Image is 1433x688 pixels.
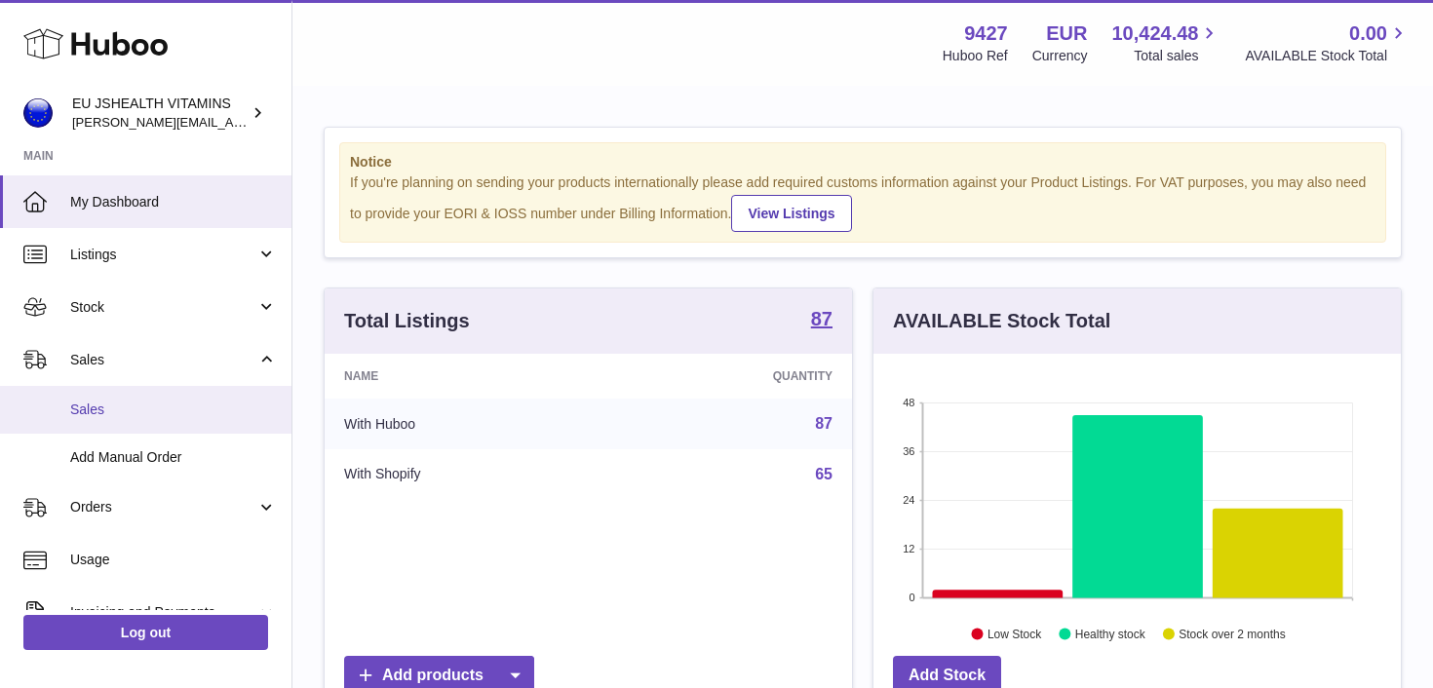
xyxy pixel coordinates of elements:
div: Currency [1032,47,1088,65]
th: Quantity [609,354,852,399]
div: If you're planning on sending your products internationally please add required customs informati... [350,173,1375,232]
a: View Listings [731,195,851,232]
a: 87 [811,309,833,332]
th: Name [325,354,609,399]
text: Stock over 2 months [1179,627,1285,640]
a: 65 [815,466,833,482]
td: With Huboo [325,399,609,449]
span: Total sales [1134,47,1220,65]
span: Add Manual Order [70,448,277,467]
h3: AVAILABLE Stock Total [893,308,1110,334]
span: 0.00 [1349,20,1387,47]
text: Low Stock [988,627,1042,640]
strong: 87 [811,309,833,328]
span: Usage [70,551,277,569]
h3: Total Listings [344,308,470,334]
span: 10,424.48 [1111,20,1198,47]
a: 87 [815,415,833,432]
strong: EUR [1046,20,1087,47]
text: Healthy stock [1075,627,1146,640]
text: 0 [909,592,914,603]
span: Orders [70,498,256,516]
span: Invoicing and Payments [70,603,256,622]
span: Stock [70,298,256,317]
span: Sales [70,351,256,369]
a: 0.00 AVAILABLE Stock Total [1245,20,1410,65]
span: AVAILABLE Stock Total [1245,47,1410,65]
a: Log out [23,615,268,650]
text: 24 [903,494,914,506]
span: Sales [70,401,277,419]
div: EU JSHEALTH VITAMINS [72,95,248,132]
text: 36 [903,445,914,457]
text: 48 [903,397,914,408]
strong: Notice [350,153,1375,172]
td: With Shopify [325,449,609,500]
img: laura@jessicasepel.com [23,98,53,128]
div: Huboo Ref [943,47,1008,65]
a: 10,424.48 Total sales [1111,20,1220,65]
text: 12 [903,543,914,554]
span: [PERSON_NAME][EMAIL_ADDRESS][DOMAIN_NAME] [72,114,391,130]
strong: 9427 [964,20,1008,47]
span: My Dashboard [70,193,277,211]
span: Listings [70,246,256,264]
